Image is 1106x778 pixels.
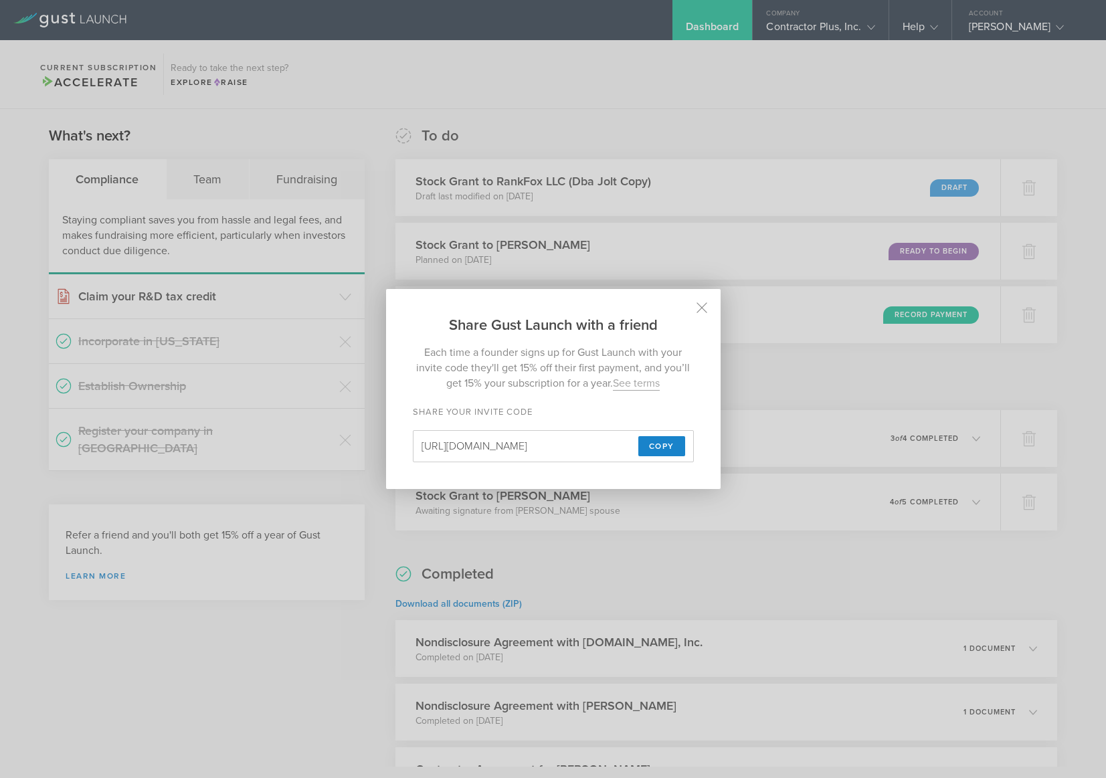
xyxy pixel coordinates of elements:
h2: Share Gust Launch with a friend [386,289,721,335]
span: Copy [649,436,674,456]
button: Copy [638,436,685,456]
p: Each time a founder signs up for Gust Launch with your invite code they'll get 15% off their firs... [413,345,694,391]
a: See terms [613,377,660,391]
label: Share your invite code [413,407,533,417]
